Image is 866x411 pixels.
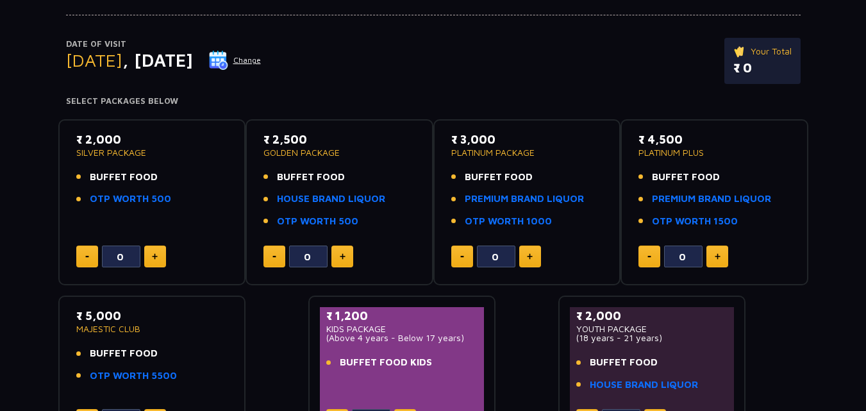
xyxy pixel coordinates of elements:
img: plus [527,253,533,260]
img: minus [460,256,464,258]
img: ticket [733,44,747,58]
a: PREMIUM BRAND LIQUOR [465,192,584,206]
span: BUFFET FOOD [652,170,720,185]
p: KIDS PACKAGE [326,324,478,333]
p: ₹ 2,500 [263,131,415,148]
img: minus [85,256,89,258]
img: minus [272,256,276,258]
p: YOUTH PACKAGE [576,324,728,333]
button: Change [208,50,262,71]
span: [DATE] [66,49,122,71]
p: ₹ 2,000 [576,307,728,324]
a: PREMIUM BRAND LIQUOR [652,192,771,206]
a: OTP WORTH 1000 [465,214,552,229]
span: BUFFET FOOD [90,346,158,361]
span: BUFFET FOOD [90,170,158,185]
a: HOUSE BRAND LIQUOR [590,378,698,392]
a: HOUSE BRAND LIQUOR [277,192,385,206]
p: ₹ 2,000 [76,131,228,148]
p: SILVER PACKAGE [76,148,228,157]
p: (18 years - 21 years) [576,333,728,342]
img: plus [152,253,158,260]
p: Your Total [733,44,792,58]
span: BUFFET FOOD [277,170,345,185]
p: GOLDEN PACKAGE [263,148,415,157]
img: minus [647,256,651,258]
p: Date of Visit [66,38,262,51]
img: plus [715,253,720,260]
p: ₹ 3,000 [451,131,603,148]
h4: Select Packages Below [66,96,801,106]
span: , [DATE] [122,49,193,71]
p: MAJESTIC CLUB [76,324,228,333]
span: BUFFET FOOD [590,355,658,370]
a: OTP WORTH 1500 [652,214,738,229]
p: ₹ 4,500 [638,131,790,148]
p: PLATINUM PLUS [638,148,790,157]
img: plus [340,253,346,260]
a: OTP WORTH 500 [90,192,171,206]
p: (Above 4 years - Below 17 years) [326,333,478,342]
p: ₹ 1,200 [326,307,478,324]
span: BUFFET FOOD KIDS [340,355,432,370]
span: BUFFET FOOD [465,170,533,185]
a: OTP WORTH 500 [277,214,358,229]
p: ₹ 0 [733,58,792,78]
p: PLATINUM PACKAGE [451,148,603,157]
p: ₹ 5,000 [76,307,228,324]
a: OTP WORTH 5500 [90,369,177,383]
